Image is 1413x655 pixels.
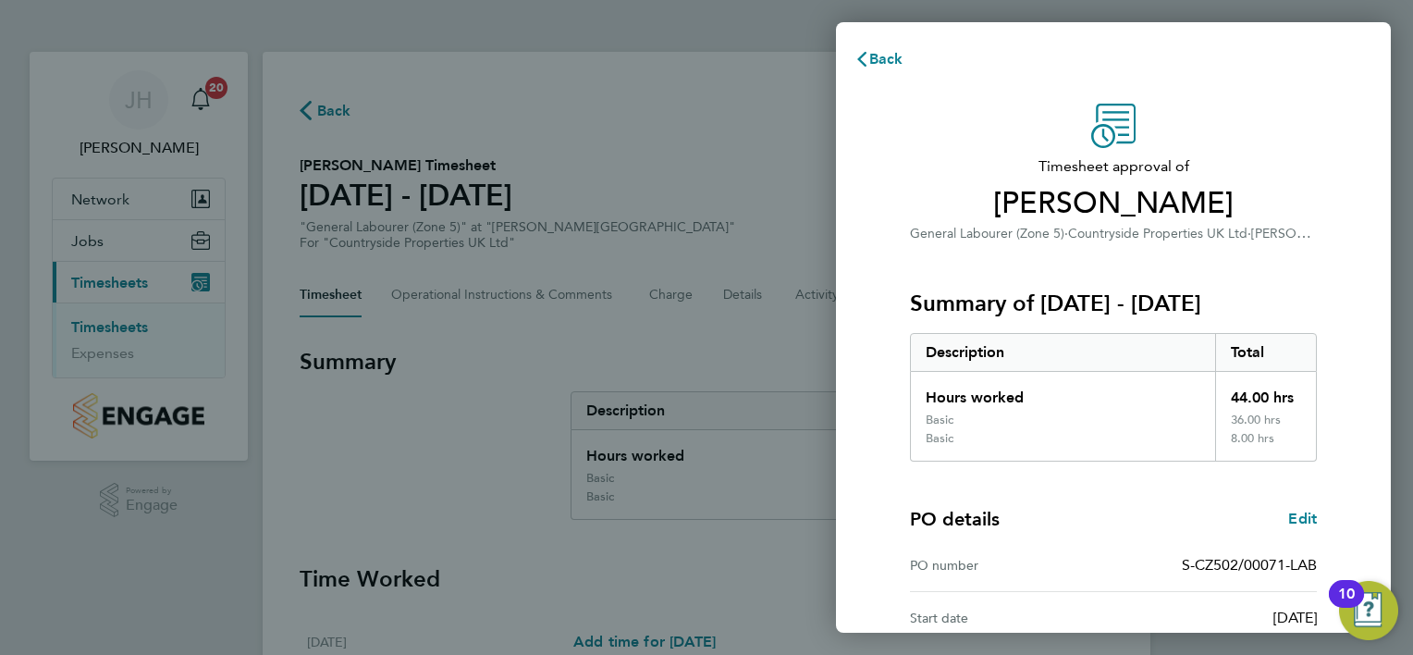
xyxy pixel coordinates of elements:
h3: Summary of [DATE] - [DATE] [910,289,1317,318]
div: Hours worked [911,372,1215,413]
div: Basic [926,431,953,446]
div: [DATE] [1113,607,1317,629]
h4: PO details [910,506,1000,532]
div: Basic [926,413,953,427]
div: Summary of 25 - 31 Aug 2025 [910,333,1317,462]
span: [PERSON_NAME] [910,185,1317,222]
div: PO number [910,554,1113,576]
div: Total [1215,334,1317,371]
button: Open Resource Center, 10 new notifications [1339,581,1398,640]
span: · [1064,226,1068,241]
button: Back [836,41,922,78]
a: Edit [1288,508,1317,530]
div: 44.00 hrs [1215,372,1317,413]
div: 8.00 hrs [1215,431,1317,461]
span: Timesheet approval of [910,155,1317,178]
div: Start date [910,607,1113,629]
span: Countryside Properties UK Ltd [1068,226,1247,241]
span: General Labourer (Zone 5) [910,226,1064,241]
span: S-CZ502/00071-LAB [1182,556,1317,574]
div: Description [911,334,1215,371]
div: 36.00 hrs [1215,413,1317,431]
span: · [1247,226,1251,241]
span: Edit [1288,510,1317,527]
div: 10 [1338,594,1355,618]
span: Back [869,50,903,68]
